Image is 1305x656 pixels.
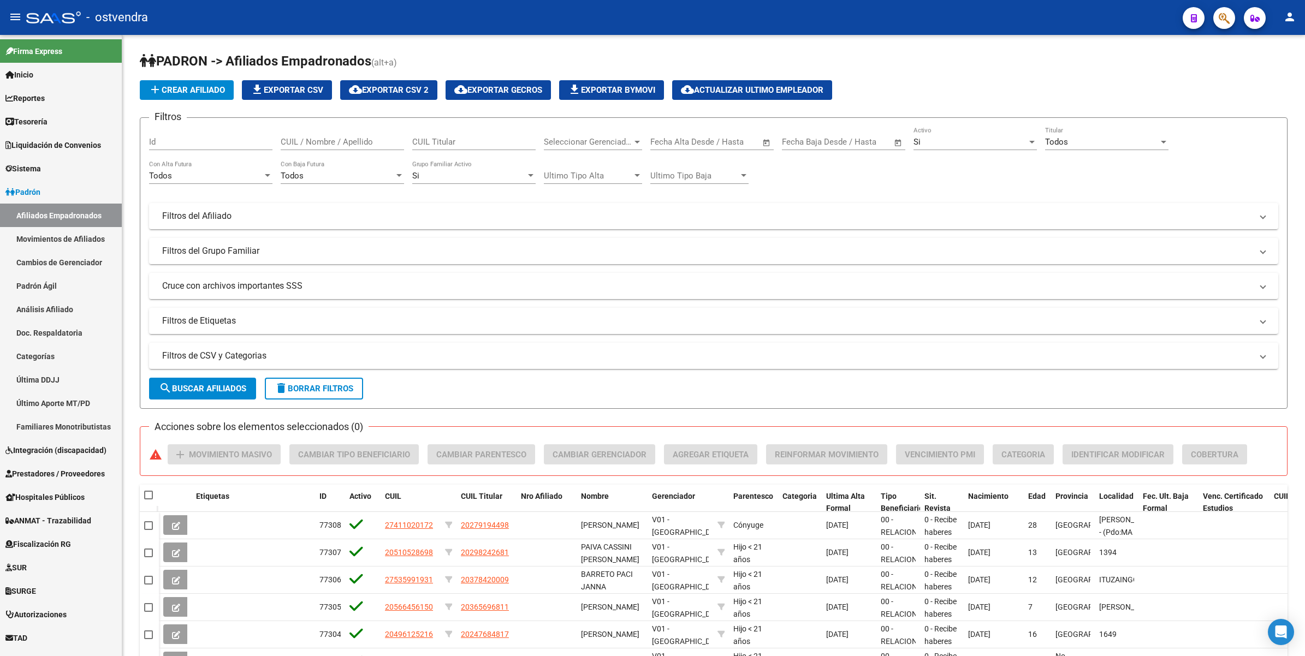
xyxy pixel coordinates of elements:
datatable-header-cell: Localidad [1095,485,1138,521]
span: SURGE [5,585,36,597]
span: 20247684817 [461,630,509,639]
button: Actualizar ultimo Empleador [672,80,832,100]
span: V01 - [GEOGRAPHIC_DATA] [652,515,726,536]
datatable-header-cell: CUIL Titular [456,485,517,521]
div: [DATE] [826,628,872,641]
span: 20279194498 [461,521,509,529]
span: Actualizar ultimo Empleador [681,85,823,95]
button: Cambiar Tipo Beneficiario [289,444,419,464]
span: 77306 [319,575,341,584]
span: Edad [1028,492,1046,500]
span: [PERSON_NAME] [581,603,639,611]
span: [PERSON_NAME] [1099,603,1158,611]
button: Exportar GECROS [446,80,551,100]
span: V01 - [GEOGRAPHIC_DATA] [652,624,726,646]
datatable-header-cell: Venc. Certificado Estudios [1199,485,1270,521]
input: Fecha inicio [650,137,695,147]
span: TAD [5,632,27,644]
span: Todos [149,171,172,181]
span: 20496125216 [385,630,433,639]
div: [DATE] [826,519,872,532]
button: Buscar Afiliados [149,378,256,399]
datatable-header-cell: Tipo Beneficiario [876,485,920,521]
span: Nombre [581,492,609,500]
span: Prestadores / Proveedores [5,468,105,480]
span: Localidad [1099,492,1134,500]
mat-icon: cloud_download [681,83,694,96]
span: [GEOGRAPHIC_DATA] [1055,521,1129,529]
button: Agregar Etiqueta [664,444,757,464]
div: Open Intercom Messenger [1268,619,1294,645]
datatable-header-cell: Nombre [577,485,648,521]
span: Cónyuge [733,521,763,529]
span: [GEOGRAPHIC_DATA] [1055,603,1129,611]
span: 7 [1028,603,1033,611]
span: Ultimo Tipo Alta [544,171,632,181]
mat-expansion-panel-header: Cruce con archivos importantes SSS [149,273,1278,299]
span: Si [913,137,921,147]
span: Nro Afiliado [521,492,562,500]
span: 20510528698 [385,548,433,557]
span: Buscar Afiliados [159,384,246,393]
span: 20298242681 [461,548,509,557]
span: Identificar Modificar [1071,450,1165,460]
button: Exportar CSV 2 [340,80,437,100]
span: [PERSON_NAME] [581,521,639,529]
span: Activo [349,492,371,500]
span: Fec. Ult. Baja Formal [1143,492,1189,513]
mat-icon: cloud_download [454,83,467,96]
span: Hijo < 21 años [733,597,762,618]
button: Crear Afiliado [140,80,234,100]
mat-icon: cloud_download [349,83,362,96]
span: [PERSON_NAME] - (Pdo:MA [1099,515,1158,536]
span: CUIL Titular [461,492,502,500]
span: Vencimiento PMI [905,450,975,460]
span: Agregar Etiqueta [673,450,749,460]
span: [GEOGRAPHIC_DATA] [1055,575,1129,584]
span: 00 - RELACION DE DEPENDENCIA [881,542,932,588]
span: Fiscalización RG [5,538,71,550]
span: 16 [1028,630,1037,639]
span: Exportar Bymovi [568,85,655,95]
span: Inicio [5,69,33,81]
span: Integración (discapacidad) [5,444,106,456]
button: Categoria [993,444,1054,464]
span: Padrón [5,186,40,198]
span: Liquidación de Convenios [5,139,101,151]
button: Cobertura [1182,444,1247,464]
span: Cambiar Parentesco [436,450,526,460]
span: Hijo < 21 años [733,624,762,646]
mat-icon: delete [275,381,288,395]
mat-panel-title: Cruce con archivos importantes SSS [162,280,1252,292]
span: Tipo Beneficiario [881,492,923,513]
datatable-header-cell: Nacimiento [964,485,1024,521]
span: 00 - RELACION DE DEPENDENCIA [881,570,932,616]
span: ANMAT - Trazabilidad [5,515,91,527]
span: Hospitales Públicos [5,491,85,503]
span: V01 - [GEOGRAPHIC_DATA] [652,542,726,564]
input: Fecha inicio [782,137,826,147]
span: Sit. Revista [924,492,951,513]
span: Tesorería [5,116,48,128]
span: 20566456150 [385,603,433,611]
span: 77305 [319,603,341,611]
button: Open calendar [761,136,773,149]
span: [PERSON_NAME] [581,630,639,639]
span: V01 - [GEOGRAPHIC_DATA] [652,597,726,618]
datatable-header-cell: Ultima Alta Formal [822,485,876,521]
span: Cambiar Tipo Beneficiario [298,450,410,460]
span: SUR [5,562,27,574]
span: Sistema [5,163,41,175]
span: Todos [281,171,304,181]
span: Si [412,171,419,181]
div: [DATE] [826,546,872,559]
span: 77304 [319,630,341,639]
mat-panel-title: Filtros de CSV y Categorias [162,350,1252,362]
span: Hijo < 21 años [733,542,762,564]
mat-expansion-panel-header: Filtros del Grupo Familiar [149,238,1278,264]
span: 13 [1028,548,1037,557]
h3: Acciones sobre los elementos seleccionados (0) [149,419,369,434]
span: Reportes [5,92,45,104]
button: Movimiento Masivo [168,444,281,464]
input: Fecha fin [836,137,889,147]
